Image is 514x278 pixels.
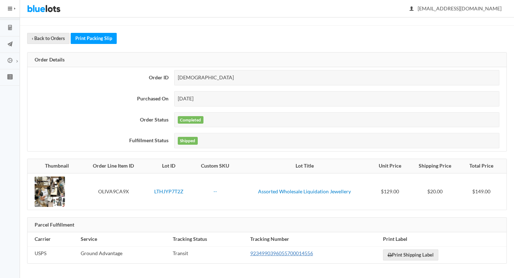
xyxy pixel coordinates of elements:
[27,33,70,44] a: ‹ Back to Orders
[371,159,409,173] th: Unit Price
[408,6,415,13] ion-icon: person
[461,173,507,210] td: $149.00
[213,188,217,194] a: --
[78,232,170,246] th: Service
[174,91,499,106] div: [DATE]
[27,88,171,109] th: Purchased On
[154,188,183,194] a: LTHJYP7T2Z
[409,173,460,210] td: $20.00
[27,67,171,88] th: Order ID
[258,188,351,194] a: Assorted Wholesale Liquidation Jewellery
[82,159,145,173] th: Order Line Item ID
[192,159,238,173] th: Custom SKU
[238,159,371,173] th: Lot Title
[27,159,82,173] th: Thumbnail
[247,232,380,246] th: Tracking Number
[170,246,247,263] td: Transit
[170,232,247,246] th: Tracking Status
[410,5,502,11] span: [EMAIL_ADDRESS][DOMAIN_NAME]
[27,130,171,151] th: Fulfillment Status
[78,246,170,263] td: Ground Advantage
[409,159,460,173] th: Shipping Price
[145,159,192,173] th: Lot ID
[82,173,145,210] td: OLIVA9CA9X
[27,232,78,246] th: Carrier
[178,137,198,145] label: Shipped
[371,173,409,210] td: $129.00
[27,246,78,263] td: USPS
[250,250,313,256] a: 9234990396055700014556
[383,249,438,260] a: Print Shipping Label
[27,109,171,130] th: Order Status
[380,232,507,246] th: Print Label
[27,218,507,233] div: Parcel Fulfillment
[174,70,499,85] div: [DEMOGRAPHIC_DATA]
[27,53,507,68] div: Order Details
[71,33,117,44] a: Print Packing Slip
[461,159,507,173] th: Total Price
[178,116,203,124] label: Completed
